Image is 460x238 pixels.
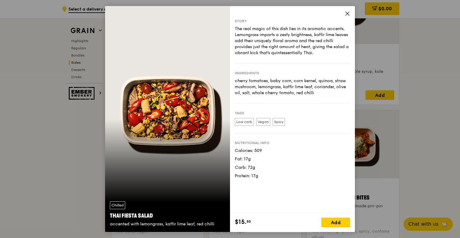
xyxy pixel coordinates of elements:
[321,218,350,227] div: Add
[235,19,350,23] div: Story
[235,71,350,76] div: Ingredients
[235,148,350,154] div: Calories: 509
[273,118,285,126] label: Spicy
[247,219,251,224] span: 50
[235,111,350,116] div: Tags
[235,141,350,145] div: Nutritional info
[235,26,350,56] div: The real magic of this dish lies in its aromatic accents. Lemongrass imparts a zesty brightness, ...
[235,156,350,162] div: Fat: 17g
[235,173,350,179] div: Protein: 17g
[256,118,270,126] label: Vegan
[110,201,125,209] div: Chilled
[235,118,254,126] label: Low carb
[235,78,350,96] div: cherry tomatoes, baby corn, corn kernel, quinoa, straw mushroom, lemongrass, kaffir lime leaf, co...
[235,165,350,171] div: Carb: 72g
[110,212,225,220] div: Thai Fiesta Salad
[110,221,225,227] div: accented with lemongrass, kaffir lime leaf, red chilli
[235,218,247,227] span: $15.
